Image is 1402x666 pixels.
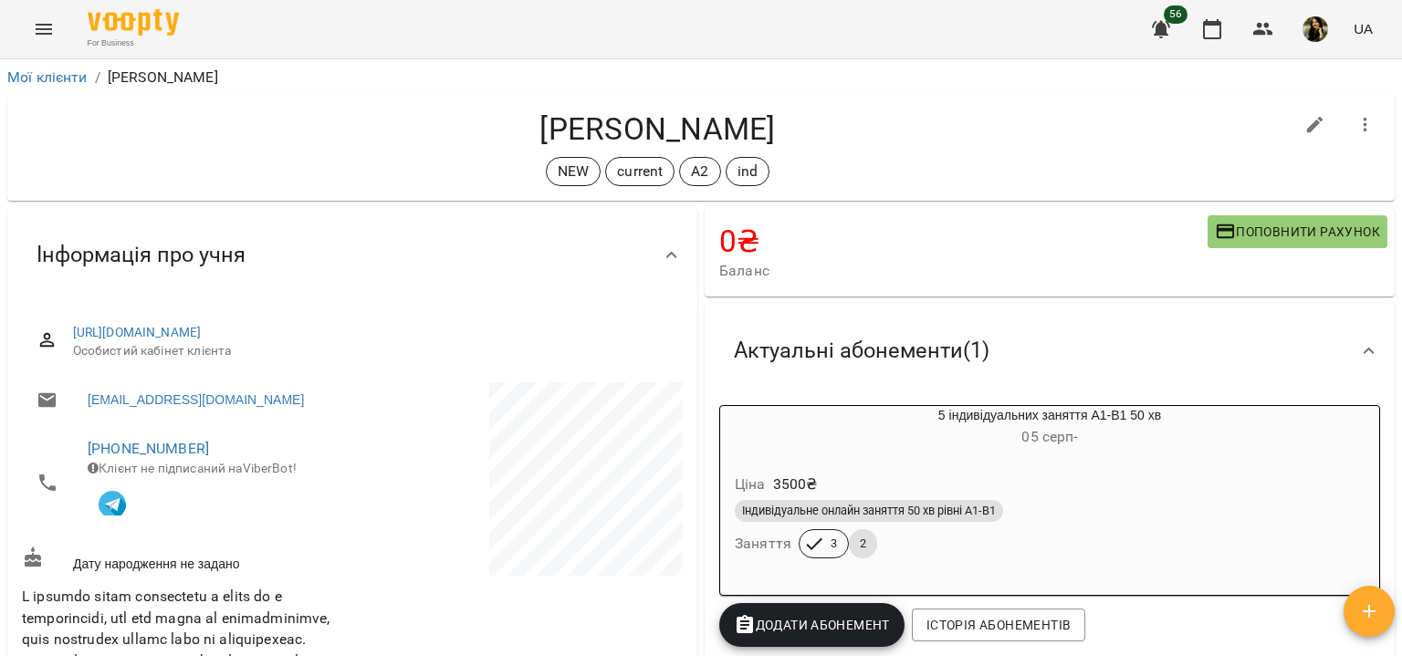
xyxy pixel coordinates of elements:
[738,161,758,182] p: ind
[99,491,126,518] img: Telegram
[1021,428,1077,445] span: 05 серп -
[88,461,297,475] span: Клієнт не підписаний на ViberBot!
[691,161,708,182] p: A2
[720,406,1379,580] button: 5 індивідуальних заняття А1-В1 50 хв05 серп- Ціна3500₴Індивідуальне онлайн заняття 50 хв рівні А1...
[88,9,179,36] img: Voopty Logo
[735,472,766,497] h6: Ціна
[546,157,601,186] div: NEW
[605,157,675,186] div: current
[849,536,877,552] span: 2
[7,67,1395,88] nav: breadcrumb
[719,603,905,647] button: Додати Абонемент
[926,614,1071,636] span: Історія абонементів
[88,477,137,526] button: Клієнт підписаний на VooptyBot
[735,503,1003,519] span: Індивідуальне онлайн заняття 50 хв рівні А1-В1
[734,614,890,636] span: Додати Абонемент
[617,161,663,182] p: current
[1208,215,1387,248] button: Поповнити рахунок
[22,7,66,51] button: Menu
[726,157,769,186] div: ind
[719,260,1208,282] span: Баланс
[37,241,246,269] span: Інформація про учня
[705,304,1395,398] div: Актуальні абонементи(1)
[73,325,202,339] a: [URL][DOMAIN_NAME]
[88,37,179,49] span: For Business
[95,67,100,88] li: /
[22,110,1293,148] h4: [PERSON_NAME]
[1164,5,1188,24] span: 56
[1354,19,1373,38] span: UA
[18,543,352,577] div: Дату народження не задано
[912,609,1085,641] button: Історія абонементів
[7,68,88,86] a: Мої клієнти
[108,67,218,88] p: [PERSON_NAME]
[1303,16,1328,42] img: 5ccaf96a72ceb4fb7565109469418b56.jpg
[773,473,818,495] p: 3500 ₴
[88,390,304,409] a: [EMAIL_ADDRESS][DOMAIN_NAME]
[558,161,589,182] p: NEW
[88,440,209,457] a: [PHONE_NUMBER]
[1215,221,1380,243] span: Поповнити рахунок
[7,208,697,302] div: Інформація про учня
[720,406,1379,450] div: 5 індивідуальних заняття А1-В1 50 хв
[734,337,989,365] span: Актуальні абонементи ( 1 )
[73,342,668,360] span: Особистий кабінет клієнта
[735,531,791,557] h6: Заняття
[820,536,848,552] span: 3
[719,223,1208,260] h4: 0 ₴
[1346,12,1380,46] button: UA
[679,157,720,186] div: A2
